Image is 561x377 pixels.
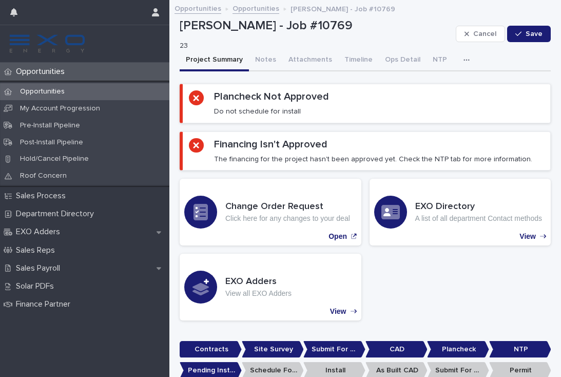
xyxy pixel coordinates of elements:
button: Project Summary [180,50,249,71]
a: View [370,179,551,246]
p: [PERSON_NAME] - Job #10769 [180,18,452,33]
span: Save [526,30,543,37]
p: Contracts [180,341,242,358]
a: Opportunities [175,2,221,14]
h3: EXO Adders [225,276,292,288]
p: My Account Progression [12,104,108,113]
h2: Financing Isn't Approved [214,138,327,150]
span: Cancel [473,30,496,37]
a: Open [180,179,361,246]
p: Click here for any changes to your deal [225,214,350,223]
h2: Plancheck Not Approved [214,90,329,103]
button: Attachments [282,50,338,71]
h3: Change Order Request [225,201,350,213]
p: Opportunities [12,87,73,96]
p: Sales Process [12,191,74,201]
p: The financing for the project hasn't been approved yet. Check the NTP tab for more information. [214,155,532,164]
h3: EXO Directory [415,201,542,213]
p: Finance Partner [12,299,79,309]
p: EXO Adders [12,227,68,237]
p: A list of all department Contact methods [415,214,542,223]
button: Cancel [456,26,505,42]
button: Notes [249,50,282,71]
p: View [330,307,346,316]
p: NTP [489,341,551,358]
p: Plancheck [427,341,489,358]
button: NTP [427,50,453,71]
p: Submit For CAD [303,341,365,358]
p: Sales Reps [12,246,63,255]
p: View all EXO Adders [225,289,292,298]
p: Solar PDFs [12,281,62,291]
p: Sales Payroll [12,263,68,273]
button: Save [507,26,551,42]
p: CAD [365,341,428,358]
p: Hold/Cancel Pipeline [12,155,97,163]
p: 23 [180,42,448,50]
a: View [180,254,361,321]
button: Ops Detail [379,50,427,71]
img: FKS5r6ZBThi8E5hshIGi [8,33,86,54]
p: Roof Concern [12,172,75,180]
p: Site Survey [242,341,304,358]
p: Open [328,232,347,241]
a: Opportunities [233,2,279,14]
p: Post-Install Pipeline [12,138,91,147]
button: Timeline [338,50,379,71]
p: Opportunities [12,67,73,77]
p: View [519,232,536,241]
p: Do not schedule for install [214,107,301,116]
p: Pre-Install Pipeline [12,121,88,130]
p: [PERSON_NAME] - Job #10769 [291,3,395,14]
p: Department Directory [12,209,102,219]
